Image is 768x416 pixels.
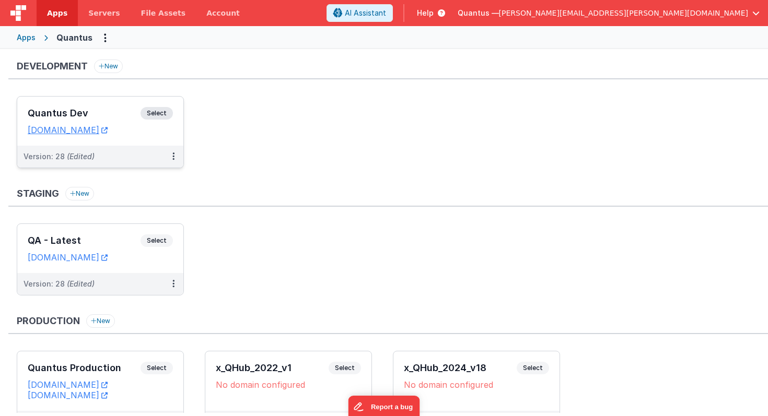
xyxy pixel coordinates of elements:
span: Select [329,362,361,374]
div: Quantus [56,31,92,44]
a: [DOMAIN_NAME] [28,125,108,135]
h3: Quantus Dev [28,108,141,118]
div: Version: 28 [24,151,95,162]
span: Quantus — [458,8,499,18]
div: No domain configured [404,379,549,390]
div: Apps [17,32,36,43]
span: Select [141,362,173,374]
a: [DOMAIN_NAME] [28,252,108,263]
span: (Edited) [67,152,95,161]
span: Select [141,107,173,120]
span: Servers [88,8,120,18]
button: Options [97,29,113,46]
button: New [86,314,115,328]
a: [DOMAIN_NAME] [28,379,108,390]
h3: Quantus Production [28,363,141,373]
a: [DOMAIN_NAME] [28,390,108,400]
span: Help [417,8,434,18]
h3: Development [17,61,88,72]
span: File Assets [141,8,186,18]
span: Apps [47,8,67,18]
h3: Staging [17,188,59,199]
button: AI Assistant [327,4,393,22]
button: New [94,60,123,73]
span: (Edited) [67,279,95,288]
span: Select [517,362,549,374]
span: Select [141,234,173,247]
h3: QA - Latest [28,235,141,246]
button: Quantus — [PERSON_NAME][EMAIL_ADDRESS][PERSON_NAME][DOMAIN_NAME] [458,8,760,18]
h3: x_QHub_2024_v18 [404,363,517,373]
h3: Production [17,316,80,326]
div: Version: 28 [24,279,95,289]
h3: x_QHub_2022_v1 [216,363,329,373]
button: New [65,187,94,200]
span: AI Assistant [345,8,386,18]
span: [PERSON_NAME][EMAIL_ADDRESS][PERSON_NAME][DOMAIN_NAME] [499,8,748,18]
div: No domain configured [216,379,361,390]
